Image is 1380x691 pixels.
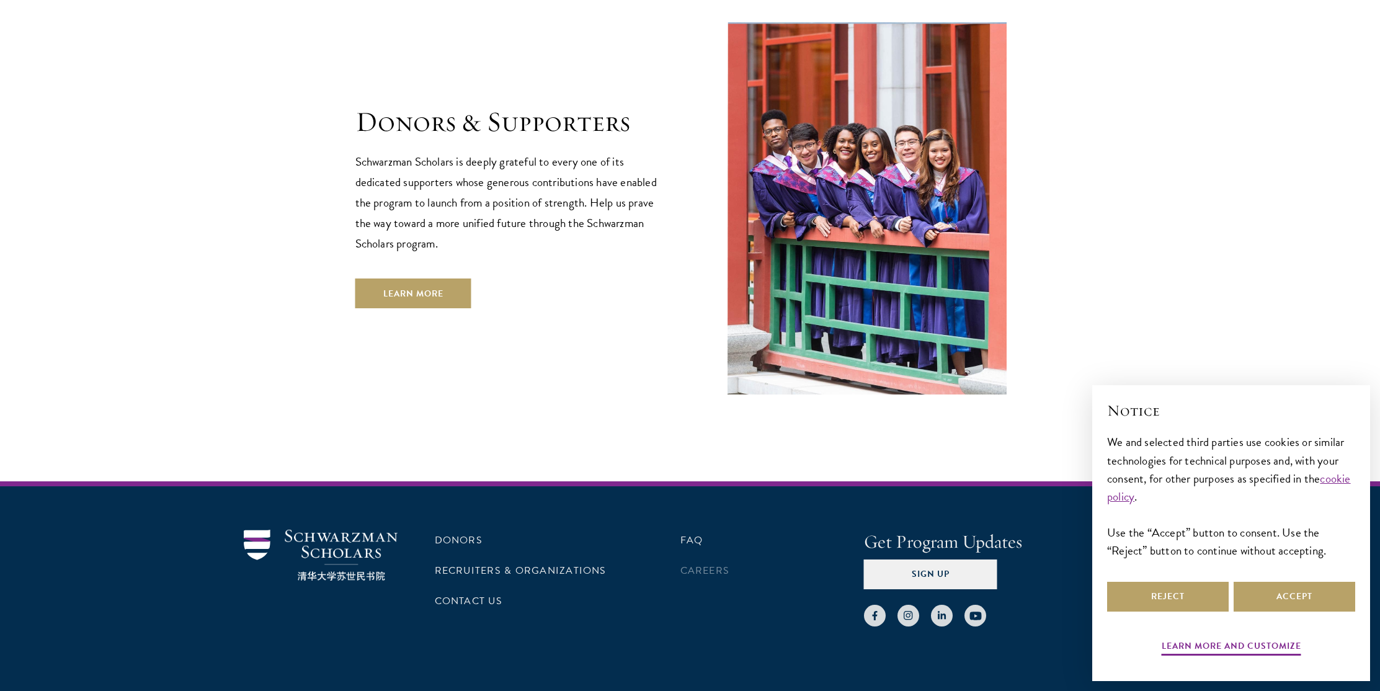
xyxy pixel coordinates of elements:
[355,151,666,254] p: Schwarzman Scholars is deeply grateful to every one of its dedicated supporters whose generous co...
[680,533,703,548] a: FAQ
[435,533,483,548] a: Donors
[1107,582,1229,612] button: Reject
[435,594,502,609] a: Contact Us
[1107,470,1351,506] a: cookie policy
[244,530,398,581] img: Schwarzman Scholars
[355,105,666,140] h1: Donors & Supporters
[680,563,730,578] a: Careers
[1107,433,1355,559] div: We and selected third parties use cookies or similar technologies for technical purposes and, wit...
[864,559,997,589] button: Sign Up
[864,530,1137,555] h4: Get Program Updates
[1162,638,1301,658] button: Learn more and customize
[1107,400,1355,421] h2: Notice
[435,563,607,578] a: Recruiters & Organizations
[1234,582,1355,612] button: Accept
[355,279,471,308] a: Learn More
